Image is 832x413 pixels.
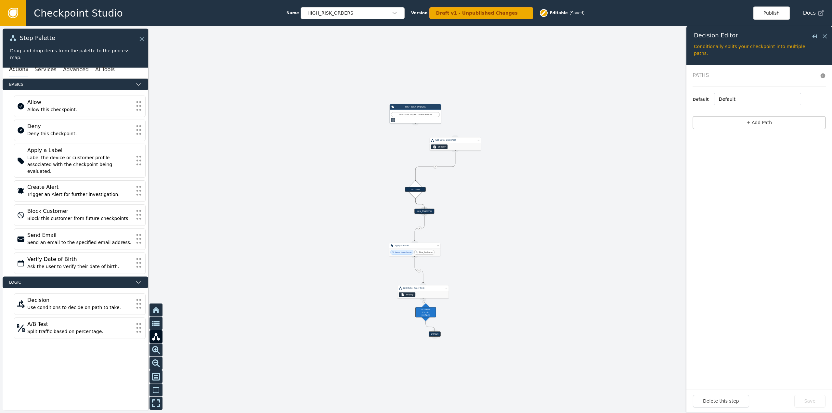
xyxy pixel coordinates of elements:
span: Checkpoint Studio [34,6,123,20]
div: ( Saved ) [569,10,584,16]
div: Split traffic based on percentage. [27,328,132,335]
a: Docs [803,9,824,17]
span: Version [411,10,428,16]
div: New_Customer [414,209,434,214]
button: Publish [753,6,790,20]
div: Decision [27,296,132,304]
div: Apply a Label [395,244,435,247]
div: Deny this checkpoint. [27,130,132,137]
div: DECISION [405,187,425,192]
div: Ask the user to verify their date of birth. [27,263,132,270]
button: HIGH_RISK_ORDERS [301,7,405,19]
div: Apply to customer [395,251,412,253]
div: Shopify [438,145,446,148]
span: Basics [9,82,133,87]
button: Actions [9,63,28,76]
div: Deny [27,123,132,130]
span: Docs [803,9,816,17]
div: Block this customer from future checkpoints. [27,215,132,222]
div: Create Alert [27,183,132,191]
div: DECISION: Click to configure [415,307,436,317]
span: Name [286,10,299,16]
div: Send an email to the specified email address. [27,239,132,246]
button: Services [34,63,56,76]
div: HIGH_RISK_ORDERS [396,105,435,109]
div: Default [429,331,441,337]
span: Paths [693,71,817,80]
span: Decision Editor [694,32,738,38]
button: + Add Path [693,116,826,129]
div: Shopify [406,293,413,296]
div: A/B Test [27,320,132,328]
span: Step Palette [20,35,55,41]
div: Default [693,97,714,102]
div: Label the device or customer profile associated with the checkpoint being evaluated. [27,154,132,175]
div: Block Customer [27,207,132,215]
div: HIGH_RISK_ORDERS [307,10,391,17]
button: Delete this step [693,395,749,407]
div: Conditionally splits your checkpoint into multiple paths. [694,43,825,57]
span: Editable [550,10,568,16]
span: Logic [9,279,133,285]
div: Drag and drop items from the palette to the process map. [10,47,141,61]
div: Allow [27,98,132,106]
div: Draft v1 - Unpublished Changes [436,10,520,17]
div: Trigger an Alert for further investigation. [27,191,132,198]
button: AI Tools [95,63,115,76]
div: Allow this checkpoint. [27,106,132,113]
div: Use conditions to decide on path to take. [27,304,132,311]
div: New_Customer [419,251,433,253]
div: Checkpoint Trigger ( 1 Global Service ) [393,113,438,116]
div: Get Data: Customer [435,139,475,142]
div: Send Email [27,231,132,239]
button: Advanced [63,63,89,76]
div: Verify Date of Birth [27,255,132,263]
button: Draft v1 - Unpublished Changes [429,7,533,19]
input: Decision name (Default) [714,93,801,105]
div: Apply a Label [27,147,132,154]
div: Get Data: Order Risk [403,287,443,290]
